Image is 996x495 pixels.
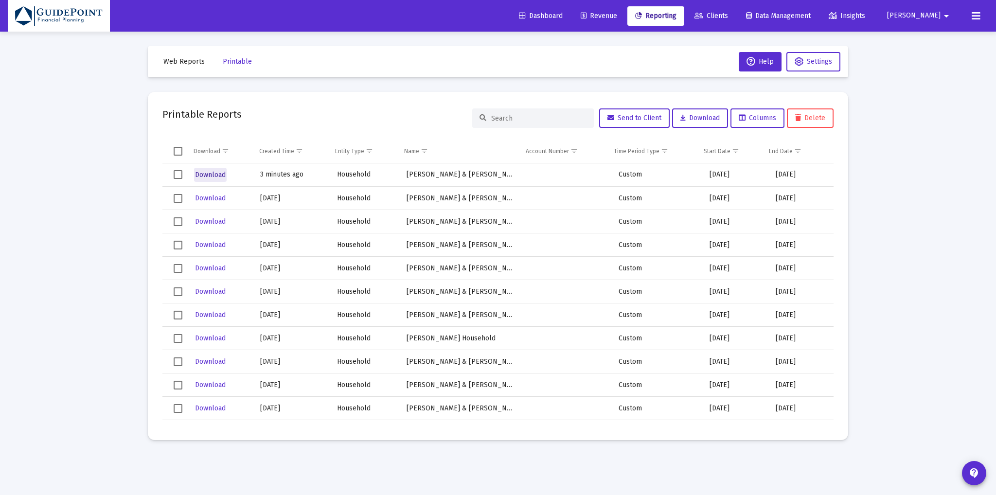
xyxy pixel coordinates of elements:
[174,194,182,203] div: Select row
[687,6,736,26] a: Clients
[215,52,260,71] button: Printable
[162,140,834,425] div: Data grid
[194,378,227,392] button: Download
[787,108,834,128] button: Delete
[612,397,703,420] td: Custom
[887,12,941,20] span: [PERSON_NAME]
[703,327,769,350] td: [DATE]
[612,233,703,257] td: Custom
[194,147,220,155] div: Download
[195,311,226,319] span: Download
[253,327,330,350] td: [DATE]
[328,140,397,163] td: Column Entity Type
[607,114,661,122] span: Send to Client
[194,308,227,322] button: Download
[400,187,523,210] td: [PERSON_NAME] & [PERSON_NAME]
[174,264,182,273] div: Select row
[194,284,227,299] button: Download
[194,354,227,369] button: Download
[330,163,400,187] td: Household
[612,163,703,187] td: Custom
[162,106,242,122] h2: Printable Reports
[400,233,523,257] td: [PERSON_NAME] & [PERSON_NAME]
[253,350,330,373] td: [DATE]
[400,350,523,373] td: [PERSON_NAME] & [PERSON_NAME]
[769,187,834,210] td: [DATE]
[397,140,519,163] td: Column Name
[174,241,182,249] div: Select row
[738,6,818,26] a: Data Management
[253,210,330,233] td: [DATE]
[786,52,840,71] button: Settings
[400,257,523,280] td: [PERSON_NAME] & [PERSON_NAME]
[739,114,776,122] span: Columns
[195,264,226,272] span: Download
[612,257,703,280] td: Custom
[573,6,625,26] a: Revenue
[330,280,400,303] td: Household
[769,397,834,420] td: [DATE]
[747,57,774,66] span: Help
[491,114,587,123] input: Search
[704,147,730,155] div: Start Date
[195,241,226,249] span: Download
[703,303,769,327] td: [DATE]
[195,404,226,412] span: Download
[163,57,205,66] span: Web Reports
[661,147,668,155] span: Show filter options for column 'Time Period Type'
[680,114,720,122] span: Download
[807,57,832,66] span: Settings
[330,210,400,233] td: Household
[174,287,182,296] div: Select row
[400,210,523,233] td: [PERSON_NAME] & [PERSON_NAME]
[366,147,373,155] span: Show filter options for column 'Entity Type'
[330,257,400,280] td: Household
[697,140,763,163] td: Column Start Date
[195,171,226,179] span: Download
[519,140,607,163] td: Column Account Number
[253,233,330,257] td: [DATE]
[769,350,834,373] td: [DATE]
[829,12,865,20] span: Insights
[400,280,523,303] td: [PERSON_NAME] & [PERSON_NAME]
[703,163,769,187] td: [DATE]
[335,147,364,155] div: Entity Type
[330,397,400,420] td: Household
[330,303,400,327] td: Household
[400,420,523,443] td: [PERSON_NAME] & [PERSON_NAME]
[252,140,328,163] td: Column Created Time
[194,401,227,415] button: Download
[526,147,569,155] div: Account Number
[732,147,739,155] span: Show filter options for column 'Start Date'
[599,108,670,128] button: Send to Client
[296,147,303,155] span: Show filter options for column 'Created Time'
[769,147,793,155] div: End Date
[612,420,703,443] td: Custom
[253,257,330,280] td: [DATE]
[222,147,229,155] span: Show filter options for column 'Download'
[15,6,103,26] img: Dashboard
[194,168,227,182] button: Download
[511,6,570,26] a: Dashboard
[259,147,294,155] div: Created Time
[253,397,330,420] td: [DATE]
[174,311,182,319] div: Select row
[195,381,226,389] span: Download
[746,12,811,20] span: Data Management
[968,467,980,479] mat-icon: contact_support
[703,373,769,397] td: [DATE]
[769,420,834,443] td: [DATE]
[612,187,703,210] td: Custom
[703,210,769,233] td: [DATE]
[769,327,834,350] td: [DATE]
[635,12,676,20] span: Reporting
[607,140,697,163] td: Column Time Period Type
[739,52,782,71] button: Help
[769,303,834,327] td: [DATE]
[795,114,825,122] span: Delete
[194,191,227,205] button: Download
[330,350,400,373] td: Household
[519,12,563,20] span: Dashboard
[174,357,182,366] div: Select row
[762,140,826,163] td: Column End Date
